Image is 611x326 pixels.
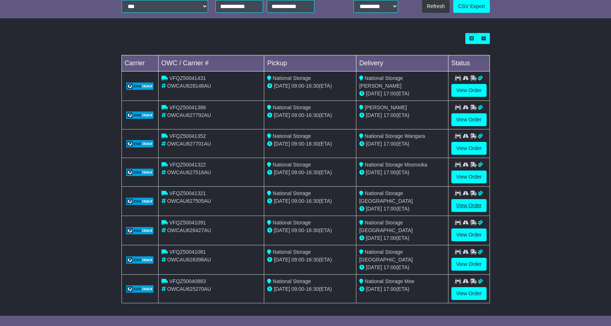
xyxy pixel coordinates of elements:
[274,83,290,89] span: [DATE]
[366,112,382,118] span: [DATE]
[291,198,304,204] span: 09:00
[359,285,445,293] div: (ETA)
[273,105,311,110] span: National Storage
[274,198,290,204] span: [DATE]
[383,141,396,147] span: 17:00
[267,169,353,176] div: - (ETA)
[291,257,304,263] span: 09:00
[359,190,413,204] span: National Storage [GEOGRAPHIC_DATA]
[126,285,154,293] img: GetCarrierServiceLogo
[167,198,211,204] span: OWCAU627505AU
[383,206,396,212] span: 17:00
[267,256,353,264] div: - (ETA)
[366,141,382,147] span: [DATE]
[169,75,206,81] span: VFQZ50041431
[291,83,304,89] span: 09:00
[167,141,211,147] span: OWCAU627701AU
[366,91,382,96] span: [DATE]
[291,141,304,147] span: 09:00
[167,257,211,263] span: OWCAU626398AU
[365,162,427,168] span: National Storage Moorooka
[126,83,154,90] img: GetCarrierServiceLogo
[126,227,154,234] img: GetCarrierServiceLogo
[365,105,407,110] span: [PERSON_NAME]
[169,190,206,196] span: VFQZ50041321
[274,112,290,118] span: [DATE]
[274,257,290,263] span: [DATE]
[267,82,353,90] div: - (ETA)
[167,83,211,89] span: OWCAU628146AU
[451,199,487,212] a: View Order
[365,133,425,139] span: National Storage Wangara
[169,162,206,168] span: VFQZ50041322
[274,169,290,175] span: [DATE]
[126,111,154,119] img: GetCarrierServiceLogo
[158,55,264,72] td: OWC / Carrier #
[451,287,487,300] a: View Order
[273,75,311,81] span: National Storage
[359,90,445,98] div: (ETA)
[267,111,353,119] div: - (ETA)
[291,169,304,175] span: 09:00
[451,84,487,97] a: View Order
[359,75,403,89] span: National Storage [PERSON_NAME]
[167,112,211,118] span: OWCAU627792AU
[126,256,154,264] img: GetCarrierServiceLogo
[356,55,448,72] td: Delivery
[169,249,206,255] span: VFQZ50041081
[267,140,353,148] div: - (ETA)
[306,83,319,89] span: 16:30
[451,142,487,155] a: View Order
[126,198,154,205] img: GetCarrierServiceLogo
[383,91,396,96] span: 17:00
[366,286,382,292] span: [DATE]
[169,278,206,284] span: VFQZ50040883
[267,197,353,205] div: - (ETA)
[359,205,445,213] div: (ETA)
[359,249,413,263] span: National Storage [GEOGRAPHIC_DATA]
[274,227,290,233] span: [DATE]
[451,171,487,183] a: View Order
[264,55,356,72] td: Pickup
[366,264,382,270] span: [DATE]
[366,169,382,175] span: [DATE]
[306,227,319,233] span: 16:30
[169,105,206,110] span: VFQZ50041366
[306,141,319,147] span: 16:30
[291,227,304,233] span: 09:00
[273,220,311,226] span: National Storage
[359,111,445,119] div: (ETA)
[383,169,396,175] span: 17:00
[273,190,311,196] span: National Storage
[359,234,445,242] div: (ETA)
[451,113,487,126] a: View Order
[451,228,487,241] a: View Order
[126,169,154,176] img: GetCarrierServiceLogo
[306,198,319,204] span: 16:30
[274,286,290,292] span: [DATE]
[383,235,396,241] span: 17:00
[267,227,353,234] div: - (ETA)
[291,112,304,118] span: 09:00
[306,286,319,292] span: 16:30
[359,169,445,176] div: (ETA)
[366,206,382,212] span: [DATE]
[167,227,211,233] span: OWCAU626427AU
[359,220,413,233] span: National Storage [GEOGRAPHIC_DATA]
[273,278,311,284] span: National Storage
[365,278,414,284] span: National Storage Moe
[306,112,319,118] span: 16:30
[359,140,445,148] div: (ETA)
[274,141,290,147] span: [DATE]
[169,133,206,139] span: VFQZ50041352
[448,55,490,72] td: Status
[383,264,396,270] span: 17:00
[169,220,206,226] span: VFQZ50041091
[306,169,319,175] span: 16:30
[167,169,211,175] span: OWCAU627516AU
[383,112,396,118] span: 17:00
[167,286,211,292] span: OWCAU625270AU
[273,133,311,139] span: National Storage
[359,264,445,271] div: (ETA)
[273,249,311,255] span: National Storage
